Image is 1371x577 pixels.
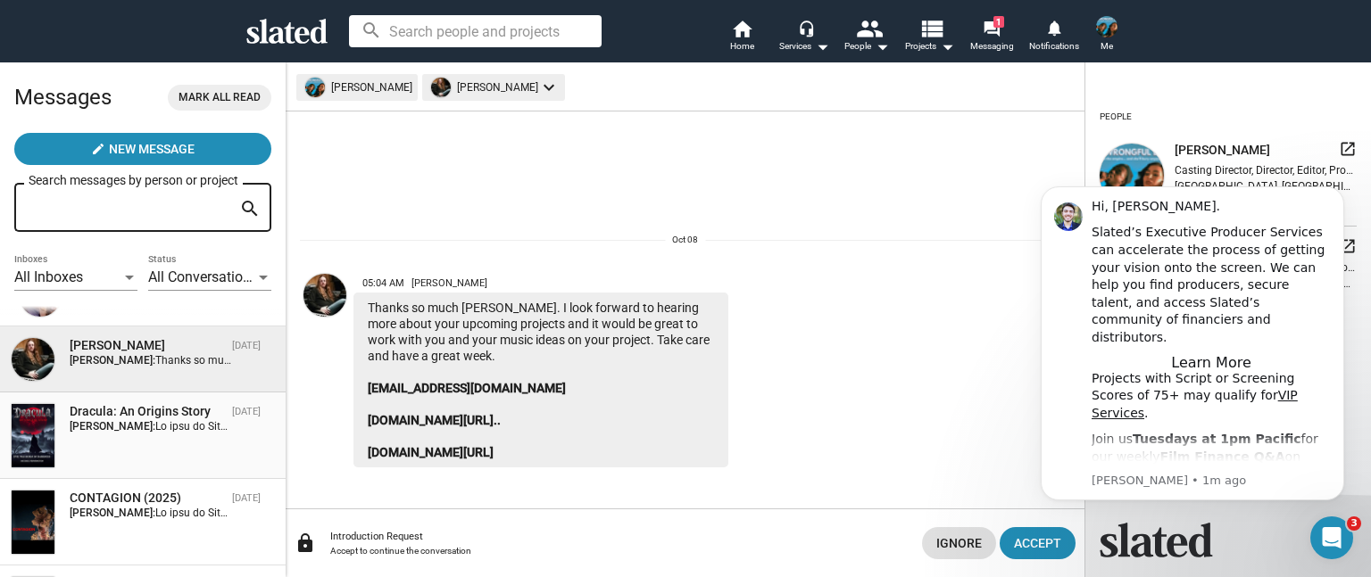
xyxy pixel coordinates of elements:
[368,413,501,427] a: [DOMAIN_NAME][URL]..
[905,36,954,57] span: Projects
[1347,516,1361,531] span: 3
[798,20,814,36] mat-icon: headset_mic
[898,18,960,57] button: Projects
[936,36,958,57] mat-icon: arrow_drop_down
[14,268,83,285] span: All Inboxes
[411,277,487,289] span: [PERSON_NAME]
[362,277,404,289] span: 05:04 AM
[1339,140,1357,158] mat-icon: launch
[12,404,54,467] img: Dracula: An Origins Story
[70,420,155,433] strong: [PERSON_NAME]:
[1100,144,1164,208] img: undefined
[1000,527,1076,559] button: Accept
[12,338,54,381] img: Mike Hall
[70,403,225,420] div: Dracula: An Origins Story
[239,195,261,223] mat-icon: search
[422,74,565,101] mat-chip: [PERSON_NAME]
[232,340,261,351] time: [DATE]
[70,507,155,519] strong: [PERSON_NAME]:
[538,77,560,98] mat-icon: keyboard_arrow_down
[922,527,996,559] button: Ignore
[779,36,829,57] div: Services
[232,406,261,417] time: [DATE]
[70,337,225,354] div: Mike Hall
[168,85,271,111] button: Mark all read
[349,15,602,47] input: Search people and projects
[1029,36,1079,57] span: Notifications
[179,88,261,107] span: Mark all read
[1100,104,1132,129] div: People
[295,532,316,554] mat-icon: lock
[1310,516,1353,559] iframe: Intercom live chat
[368,445,494,459] a: [DOMAIN_NAME][URL]
[431,78,451,97] img: undefined
[91,142,105,156] mat-icon: create
[70,354,155,367] strong: [PERSON_NAME]:
[871,36,893,57] mat-icon: arrow_drop_down
[731,18,752,39] mat-icon: home
[936,527,982,559] span: Ignore
[1101,36,1113,57] span: Me
[330,546,908,556] div: Accept to continue the conversation
[300,270,350,471] a: Mike Hall
[232,492,261,504] time: [DATE]
[14,133,271,165] button: New Message
[70,490,225,507] div: CONTAGION (2025)
[983,20,1000,37] mat-icon: forum
[844,36,889,57] div: People
[835,18,898,57] button: People
[993,16,1004,28] span: 1
[811,36,833,57] mat-icon: arrow_drop_down
[960,18,1023,57] a: 1Messaging
[368,381,566,395] a: [EMAIL_ADDRESS][DOMAIN_NAME]
[1175,142,1270,159] span: [PERSON_NAME]
[148,268,258,285] span: All Conversations
[303,274,346,317] img: Mike Hall
[1085,12,1128,59] button: Gail BlattMe
[12,490,54,554] img: CONTAGION (2025)
[14,76,112,119] h2: Messages
[710,18,773,57] a: Home
[1096,16,1118,37] img: Gail Blatt
[1014,164,1371,568] iframe: Intercom notifications message
[773,18,835,57] button: Services
[856,15,882,41] mat-icon: people
[1045,19,1062,36] mat-icon: notifications
[918,15,944,41] mat-icon: view_list
[109,133,195,165] span: New Message
[353,293,728,467] div: Thanks so much [PERSON_NAME]. I look forward to hearing more about your upcoming projects and it ...
[730,36,754,57] span: Home
[330,531,908,542] div: Introduction Request
[970,36,1014,57] span: Messaging
[1023,18,1085,57] a: Notifications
